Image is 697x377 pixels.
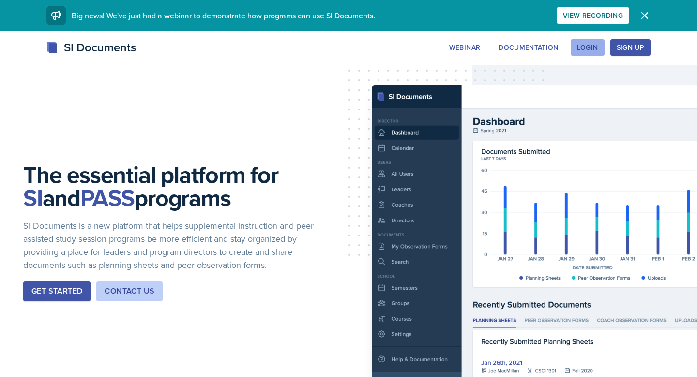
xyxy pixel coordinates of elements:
button: Webinar [443,39,486,56]
div: Documentation [499,44,559,51]
div: View Recording [563,12,623,19]
button: Get Started [23,281,91,301]
div: Webinar [449,44,480,51]
button: Contact Us [96,281,163,301]
div: Get Started [31,285,82,297]
button: Documentation [492,39,565,56]
div: Login [577,44,598,51]
div: Sign Up [617,44,644,51]
button: View Recording [557,7,629,24]
div: Contact Us [105,285,154,297]
button: Login [571,39,605,56]
button: Sign Up [610,39,651,56]
span: Big news! We've just had a webinar to demonstrate how programs can use SI Documents. [72,10,375,21]
div: SI Documents [46,39,136,56]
